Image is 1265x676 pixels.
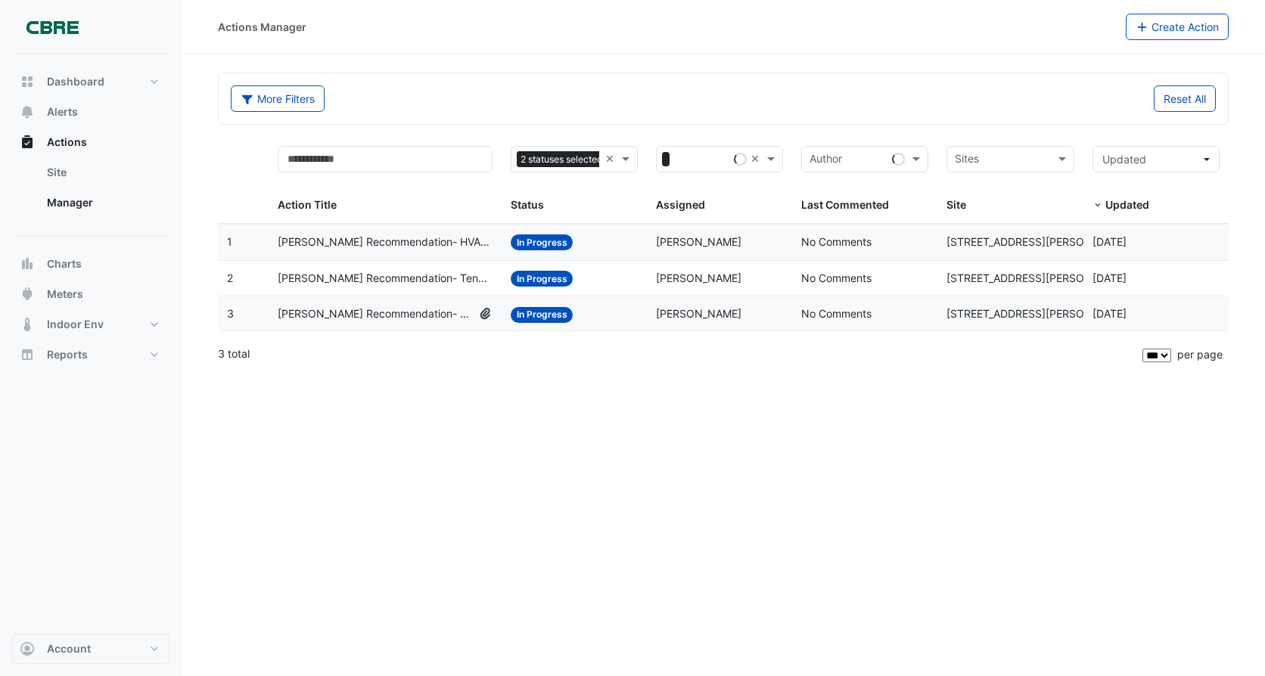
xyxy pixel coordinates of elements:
[12,127,169,157] button: Actions
[12,67,169,97] button: Dashboard
[1092,235,1127,248] span: 2025-06-13T12:16:20.993
[47,287,83,302] span: Meters
[1105,198,1149,211] span: Updated
[511,271,573,287] span: In Progress
[218,19,306,35] div: Actions Manager
[801,271,872,284] span: No Comments
[801,307,872,320] span: No Comments
[35,188,169,218] a: Manager
[47,317,104,332] span: Indoor Env
[218,335,1139,373] div: 3 total
[801,198,889,211] span: Last Commented
[1102,153,1146,166] span: Updated
[278,234,493,251] span: [PERSON_NAME] Recommendation- HVAC Plant Operating Schedule
[656,271,741,284] span: [PERSON_NAME]
[1126,14,1229,40] button: Create Action
[47,347,88,362] span: Reports
[35,157,169,188] a: Site
[18,12,86,42] img: Company Logo
[801,235,872,248] span: No Comments
[656,235,741,248] span: [PERSON_NAME]
[20,104,35,119] app-icon: Alerts
[946,307,1131,320] span: [STREET_ADDRESS][PERSON_NAME]
[278,270,493,287] span: [PERSON_NAME] Recommendation- Tenant Condenser Water Pumps 1 to 4
[1154,85,1216,112] button: Reset All
[1092,307,1127,320] span: 2025-06-13T12:10:32.543
[1092,271,1127,284] span: 2025-06-13T12:15:30.908
[1092,146,1220,172] button: Updated
[511,198,544,211] span: Status
[946,235,1131,248] span: [STREET_ADDRESS][PERSON_NAME]
[12,157,169,224] div: Actions
[227,271,233,284] span: 2
[278,198,337,211] span: Action Title
[511,307,573,323] span: In Progress
[227,307,234,320] span: 3
[656,307,741,320] span: [PERSON_NAME]
[278,305,473,323] span: [PERSON_NAME] Recommendation- Retail Kitchen Exhaust Fan
[1177,348,1223,361] span: per page
[12,340,169,370] button: Reports
[20,256,35,271] app-icon: Charts
[517,151,607,168] span: 2 statuses selected
[946,198,966,211] span: Site
[946,271,1131,284] span: [STREET_ADDRESS][PERSON_NAME]
[20,317,35,332] app-icon: Indoor Env
[20,135,35,150] app-icon: Actions
[12,279,169,309] button: Meters
[47,104,78,119] span: Alerts
[20,287,35,302] app-icon: Meters
[605,150,618,168] span: Clear
[12,634,169,664] button: Account
[47,74,104,89] span: Dashboard
[12,97,169,127] button: Alerts
[751,150,763,168] span: Clear
[12,249,169,279] button: Charts
[47,135,87,150] span: Actions
[47,641,91,656] span: Account
[511,234,573,250] span: In Progress
[20,347,35,362] app-icon: Reports
[656,198,705,211] span: Assigned
[47,256,82,271] span: Charts
[20,74,35,89] app-icon: Dashboard
[12,309,169,340] button: Indoor Env
[227,235,232,248] span: 1
[231,85,325,112] button: More Filters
